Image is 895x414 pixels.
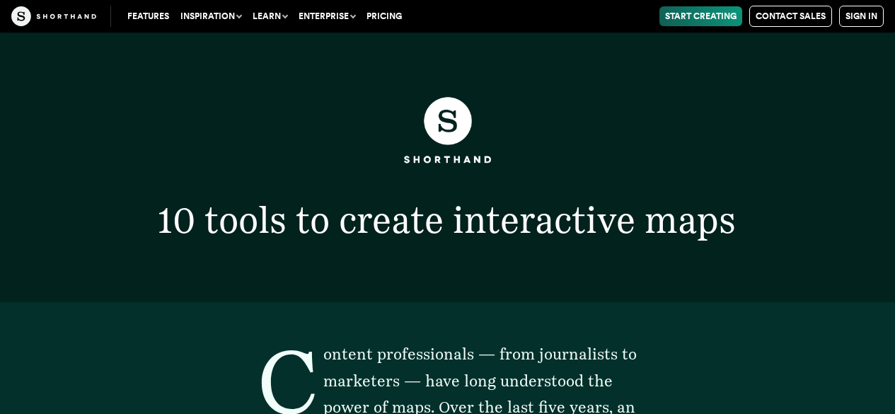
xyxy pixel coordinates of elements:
[839,6,884,27] a: Sign in
[11,6,96,26] img: The Craft
[293,6,361,26] button: Enterprise
[82,202,813,238] h1: 10 tools to create interactive maps
[247,6,293,26] button: Learn
[659,6,742,26] a: Start Creating
[749,6,832,27] a: Contact Sales
[361,6,408,26] a: Pricing
[122,6,175,26] a: Features
[175,6,247,26] button: Inspiration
